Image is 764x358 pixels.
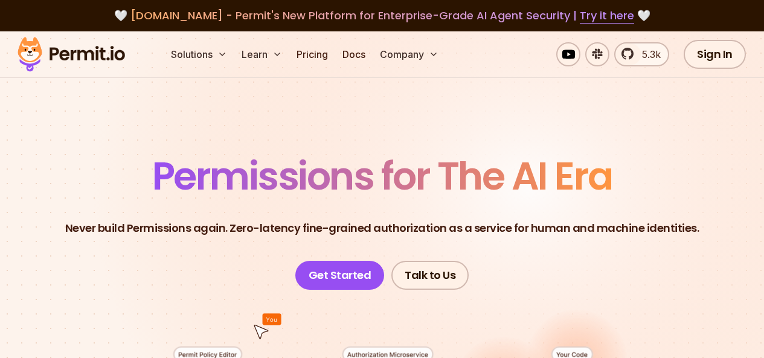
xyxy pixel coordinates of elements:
button: Learn [237,42,287,66]
a: Pricing [292,42,333,66]
div: 🤍 🤍 [29,7,735,24]
p: Never build Permissions again. Zero-latency fine-grained authorization as a service for human and... [65,220,699,237]
span: [DOMAIN_NAME] - Permit's New Platform for Enterprise-Grade AI Agent Security | [130,8,634,23]
a: Get Started [295,261,385,290]
a: Docs [338,42,370,66]
span: 5.3k [635,47,661,62]
button: Solutions [166,42,232,66]
span: Permissions for The AI Era [152,149,612,203]
a: Try it here [580,8,634,24]
button: Company [375,42,443,66]
a: 5.3k [614,42,669,66]
img: Permit logo [12,34,130,75]
a: Sign In [684,40,746,69]
a: Talk to Us [391,261,469,290]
